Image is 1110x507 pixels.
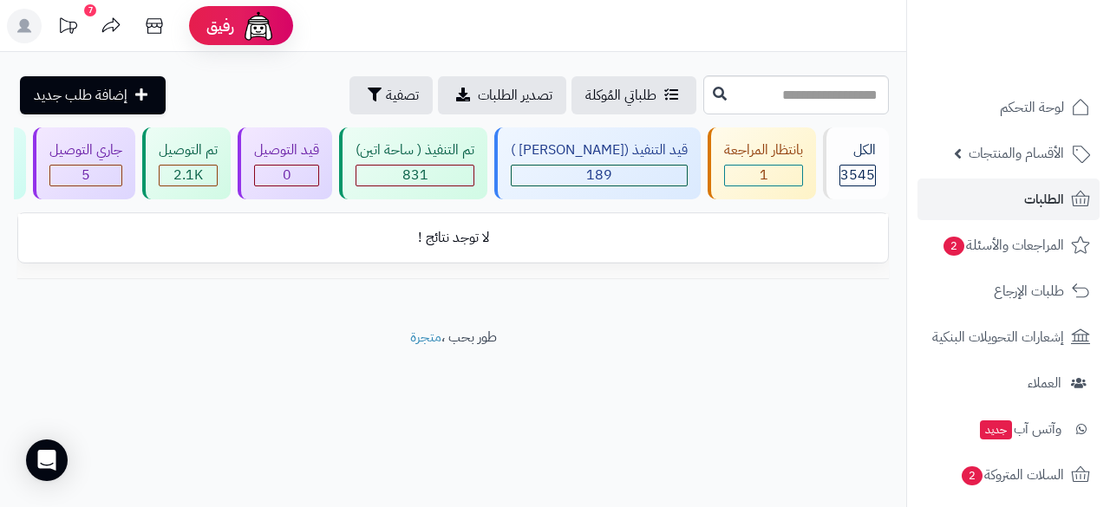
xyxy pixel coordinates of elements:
[386,85,419,106] span: تصفية
[512,166,687,185] div: 189
[978,417,1061,441] span: وآتس آب
[994,279,1064,303] span: طلبات الإرجاع
[34,85,127,106] span: إضافة طلب جديد
[585,85,656,106] span: طلباتي المُوكلة
[356,140,474,160] div: تم التنفيذ ( ساحة اتين)
[917,362,1100,404] a: العملاء
[26,439,68,481] div: Open Intercom Messenger
[917,408,1100,450] a: وآتس آبجديد
[283,165,291,185] span: 0
[917,87,1100,128] a: لوحة التحكم
[160,166,217,185] div: 2070
[254,140,319,160] div: قيد التوصيل
[29,127,139,199] a: جاري التوصيل 5
[159,140,218,160] div: تم التوصيل
[917,224,1100,266] a: المراجعات والأسئلة2
[82,165,90,185] span: 5
[410,327,441,348] a: متجرة
[173,165,203,185] span: 2.1K
[20,76,166,114] a: إضافة طلب جديد
[960,463,1064,487] span: السلات المتروكة
[234,127,336,199] a: قيد التوصيل 0
[917,270,1100,312] a: طلبات الإرجاع
[760,165,768,185] span: 1
[724,140,803,160] div: بانتظار المراجعة
[943,237,964,256] span: 2
[84,4,96,16] div: 7
[478,85,552,106] span: تصدير الطلبات
[255,166,318,185] div: 0
[511,140,688,160] div: قيد التنفيذ ([PERSON_NAME] )
[50,166,121,185] div: 5
[46,9,89,48] a: تحديثات المنصة
[969,141,1064,166] span: الأقسام والمنتجات
[438,76,566,114] a: تصدير الطلبات
[1028,371,1061,395] span: العملاء
[942,233,1064,257] span: المراجعات والأسئلة
[349,76,433,114] button: تصفية
[49,140,122,160] div: جاري التوصيل
[917,316,1100,358] a: إشعارات التحويلات البنكية
[704,127,819,199] a: بانتظار المراجعة 1
[336,127,491,199] a: تم التنفيذ ( ساحة اتين) 831
[725,166,802,185] div: 1
[18,214,888,262] td: لا توجد نتائج !
[962,466,983,485] span: 2
[356,166,473,185] div: 831
[571,76,696,114] a: طلباتي المُوكلة
[206,16,234,36] span: رفيق
[1000,95,1064,120] span: لوحة التحكم
[819,127,892,199] a: الكل3545
[586,165,612,185] span: 189
[1024,187,1064,211] span: الطلبات
[980,420,1012,439] span: جديد
[241,9,276,43] img: ai-face.png
[402,165,428,185] span: 831
[917,454,1100,496] a: السلات المتروكة2
[917,179,1100,220] a: الطلبات
[840,165,875,185] span: 3545
[491,127,704,199] a: قيد التنفيذ ([PERSON_NAME] ) 189
[839,140,876,160] div: الكل
[932,325,1064,349] span: إشعارات التحويلات البنكية
[139,127,234,199] a: تم التوصيل 2.1K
